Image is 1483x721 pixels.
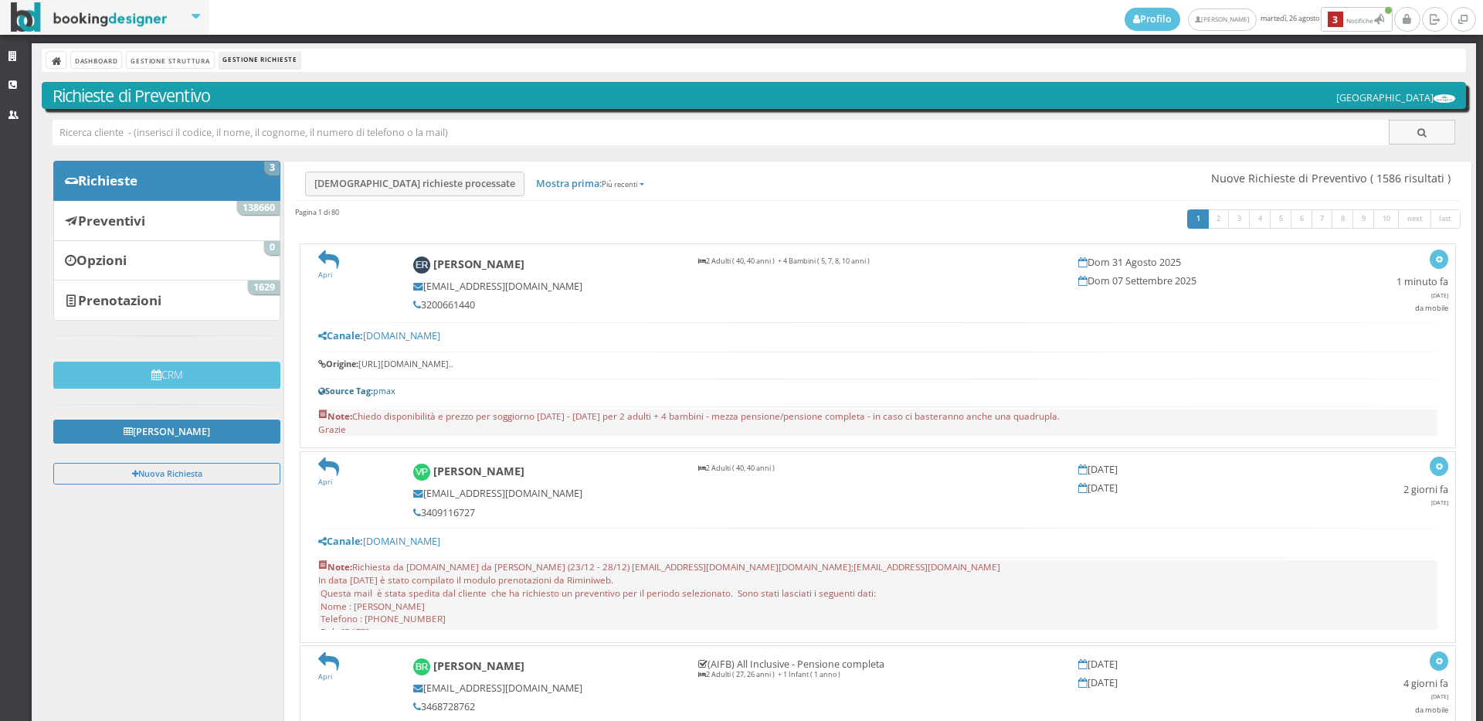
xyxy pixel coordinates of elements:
[1352,209,1375,230] a: 9
[413,658,431,676] img: Brian Romano
[53,161,280,201] a: Richieste 3
[698,464,1057,474] p: 2 Adulti ( 40, 40 anni )
[318,535,363,548] b: Canale:
[602,179,637,189] small: Più recenti
[1373,209,1400,230] a: 10
[53,280,280,320] a: Prenotazioni 1629
[248,281,280,294] span: 1629
[1211,172,1451,185] span: Nuove Richieste di Preventivo ( 1586 risultati )
[413,507,677,519] h5: 3409116727
[318,536,1438,547] h5: [DOMAIN_NAME]
[127,52,213,68] a: Gestione Struttura
[1336,92,1455,104] h5: [GEOGRAPHIC_DATA]
[318,386,1438,396] h6: pmax
[78,291,161,309] b: Prenotazioni
[528,172,653,196] a: Mostra prima:
[1312,209,1334,230] a: 7
[318,358,358,369] b: Origine:
[53,240,280,281] a: Opzioni 0
[53,362,280,389] button: CRM
[318,410,1438,435] pre: Chiedo disponibilità e prezzo per soggiorno [DATE] - [DATE] per 2 adulti + 4 bambini - mezza pens...
[698,658,1057,670] h5: (AIFB) All Inclusive - Pensione completa
[1415,705,1448,715] small: da mobile
[1328,12,1343,28] b: 3
[318,560,1438,630] pre: Richiesta da [DOMAIN_NAME] da [PERSON_NAME] (23/12 - 28/12) [EMAIL_ADDRESS][DOMAIN_NAME][DOMAIN_N...
[318,467,339,487] a: Apri
[1228,209,1251,230] a: 3
[53,200,280,240] a: Preventivi 138660
[318,330,1438,342] h5: [DOMAIN_NAME]
[318,385,373,396] b: Source Tag:
[433,658,524,673] b: [PERSON_NAME]
[698,670,1057,680] p: 2 Adulti ( 27, 26 anni ) + 1 Infant ( 1 anno )
[1188,9,1257,31] a: [PERSON_NAME]
[78,172,137,189] b: Richieste
[1187,209,1210,230] a: 1
[305,172,524,196] a: [DEMOGRAPHIC_DATA] richieste processate
[1431,498,1448,506] span: [DATE]
[1078,257,1342,268] h5: Dom 31 Agosto 2025
[1078,658,1342,670] h5: [DATE]
[433,464,524,478] b: [PERSON_NAME]
[698,257,1057,267] p: 2 Adulti ( 40, 40 anni ) + 4 Bambini ( 5, 7, 8, 10 anni )
[76,251,127,269] b: Opzioni
[1403,484,1448,508] h5: 2 giorni fa
[219,52,300,69] li: Gestione Richieste
[318,661,339,682] a: Apri
[1430,209,1461,230] a: last
[1125,8,1180,31] a: Profilo
[237,201,280,215] span: 138660
[53,120,1390,145] input: Ricerca cliente - (inserisci il codice, il nome, il cognome, il numero di telefono o la mail)
[53,86,1456,106] h3: Richieste di Preventivo
[413,488,677,499] h5: [EMAIL_ADDRESS][DOMAIN_NAME]
[1291,209,1313,230] a: 6
[413,299,677,311] h5: 3200661440
[264,162,280,175] span: 3
[1332,209,1354,230] a: 8
[413,257,431,274] img: Erika Rogen
[53,463,280,484] button: Nuova Richiesta
[1431,692,1448,700] span: [DATE]
[318,329,363,342] b: Canale:
[1321,7,1393,32] button: 3Notifiche
[1078,482,1342,494] h5: [DATE]
[1249,209,1271,230] a: 4
[1270,209,1292,230] a: 5
[53,420,280,443] a: [PERSON_NAME]
[1078,275,1342,287] h5: Dom 07 Settembre 2025
[413,464,431,481] img: Vittoria Pinto
[71,52,121,68] a: Dashboard
[78,212,145,230] b: Preventivi
[318,260,339,280] a: Apri
[413,701,677,712] h5: 3468728762
[1396,276,1448,312] h5: 1 minuto fa
[413,281,677,292] h5: [EMAIL_ADDRESS][DOMAIN_NAME]
[1078,677,1342,689] h5: [DATE]
[318,359,1438,369] h6: [URL][DOMAIN_NAME]..
[413,682,677,694] h5: [EMAIL_ADDRESS][DOMAIN_NAME]
[1398,209,1432,230] a: next
[1208,209,1230,230] a: 2
[318,560,352,573] b: Note:
[1415,303,1448,313] small: da mobile
[433,257,524,271] b: [PERSON_NAME]
[1431,291,1448,299] span: [DATE]
[1434,94,1455,103] img: ea773b7e7d3611ed9c9d0608f5526cb6.png
[264,241,280,255] span: 0
[1078,464,1342,475] h5: [DATE]
[1125,7,1394,32] span: martedì, 26 agosto
[1403,678,1448,714] h5: 4 giorni fa
[318,410,352,422] b: Note:
[295,207,339,217] h45: Pagina 1 di 80
[11,2,168,32] img: BookingDesigner.com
